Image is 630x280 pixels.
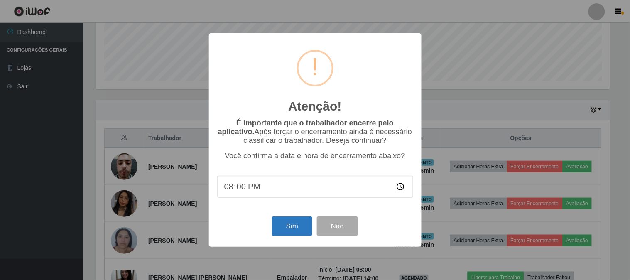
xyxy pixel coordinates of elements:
button: Sim [272,216,312,236]
h2: Atenção! [288,99,341,114]
b: É importante que o trabalhador encerre pelo aplicativo. [218,119,394,136]
button: Não [317,216,358,236]
p: Após forçar o encerramento ainda é necessário classificar o trabalhador. Deseja continuar? [217,119,413,145]
p: Você confirma a data e hora de encerramento abaixo? [217,152,413,160]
